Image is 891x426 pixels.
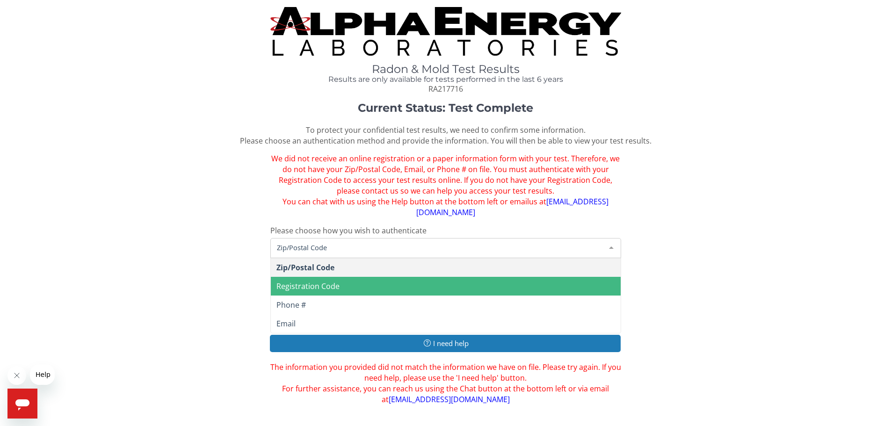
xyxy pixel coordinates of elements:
[416,196,609,217] a: [EMAIL_ADDRESS][DOMAIN_NAME]
[276,281,340,291] span: Registration Code
[389,394,510,404] a: [EMAIL_ADDRESS][DOMAIN_NAME]
[240,125,652,146] span: To protect your confidential test results, we need to confirm some information. Please choose an ...
[276,262,334,273] span: Zip/Postal Code
[276,318,296,329] span: Email
[7,366,26,385] iframe: Close message
[270,225,427,236] span: Please choose how you wish to authenticate
[270,362,621,404] span: The information you provided did not match the information we have on file. Please try again. If ...
[358,101,533,115] strong: Current Status: Test Complete
[276,300,306,310] span: Phone #
[270,75,621,84] h4: Results are only available for tests performed in the last 6 years
[270,7,621,56] img: TightCrop.jpg
[428,84,463,94] span: RA217716
[271,153,620,217] span: We did not receive an online registration or a paper information form with your test. Therefore, ...
[270,63,621,75] h1: Radon & Mold Test Results
[7,389,37,419] iframe: Button to launch messaging window
[275,242,602,253] span: Zip/Postal Code
[270,335,621,352] button: I need help
[30,364,55,385] iframe: Message from company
